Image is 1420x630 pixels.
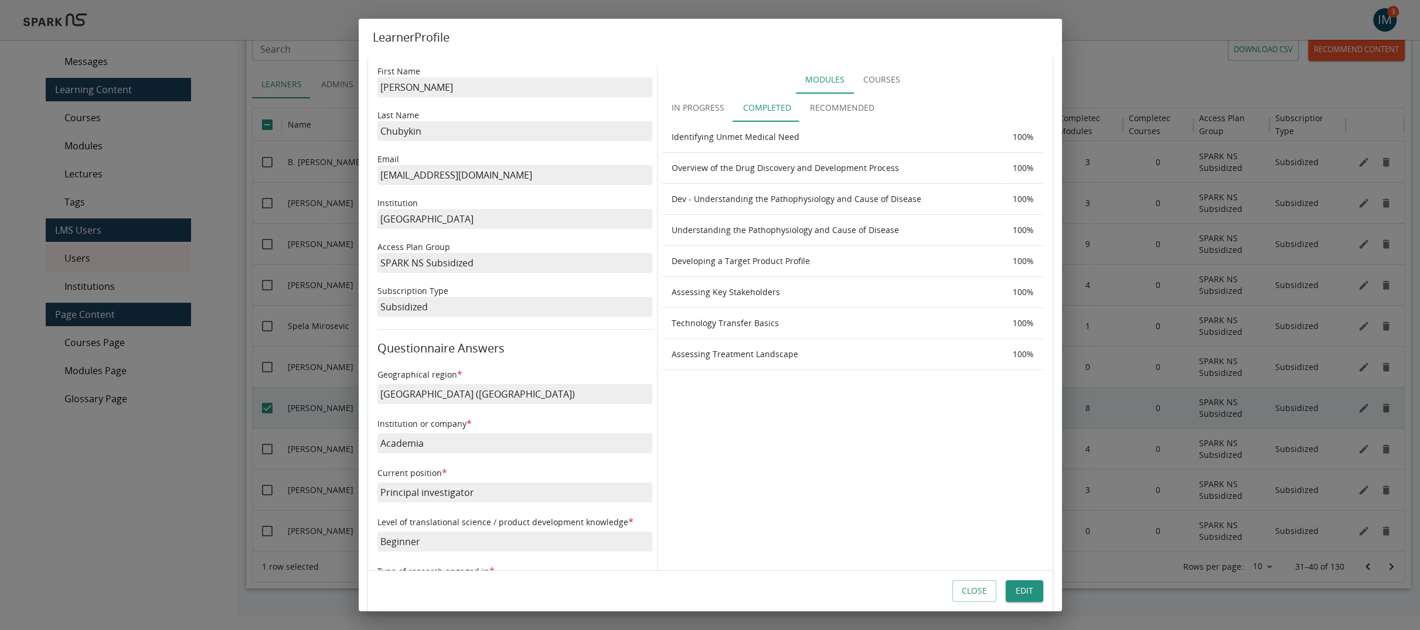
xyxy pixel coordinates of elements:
p: Beginner [377,532,652,552]
h6: Level of translational science / product development knowledge [377,515,652,529]
th: Dev - Understanding the Pathophysiology and Cause of Disease [662,184,1003,215]
th: 100 % [1003,215,1043,246]
button: Edit [1006,581,1043,602]
p: Chubykin [377,121,652,141]
p: Last Name [377,109,652,121]
p: Subsidized [377,297,652,317]
th: Identifying Unmet Medical Need [662,122,1003,153]
th: 100 % [1003,339,1043,370]
p: Access Plan Group [377,241,652,253]
th: Technology Transfer Basics [662,308,1003,339]
button: In Progress [662,94,734,122]
th: Assessing Key Stakeholders [662,277,1003,308]
h2: Learner Profile [359,19,1062,56]
th: 100 % [1003,184,1043,215]
th: 100 % [1003,246,1043,277]
h6: Current position [377,465,652,480]
p: [EMAIL_ADDRESS][DOMAIN_NAME] [377,165,652,185]
button: Courses [854,66,910,94]
button: Completed [734,94,801,122]
h6: Type of research engaged in [377,564,652,578]
button: Modules [796,66,854,94]
h6: Institution or company [377,416,652,430]
div: Completion statuses [662,94,1043,122]
th: Developing a Target Product Profile [662,246,1003,277]
p: Academia [377,433,652,453]
th: 100 % [1003,122,1043,153]
p: Email [377,153,652,165]
h6: Questionnaire Answers [377,339,652,358]
p: Principal investigator [377,482,652,502]
th: Understanding the Pathophysiology and Cause of Disease [662,215,1003,246]
p: Subscription Type [377,285,652,297]
div: Study Unit Types [662,66,1043,94]
p: [GEOGRAPHIC_DATA] [377,209,652,229]
h6: Geographical region [377,367,652,381]
th: 100 % [1003,153,1043,184]
button: Close [952,581,996,602]
button: Recommended [801,94,884,122]
th: Assessing Treatment Landscape [662,339,1003,370]
p: Institution [377,197,652,209]
th: Overview of the Drug Discovery and Development Process [662,153,1003,184]
th: 100 % [1003,308,1043,339]
p: [PERSON_NAME] [377,77,652,97]
th: 100 % [1003,277,1043,308]
p: SPARK NS Subsidized [377,253,652,273]
p: First Name [377,66,652,77]
p: [GEOGRAPHIC_DATA] ([GEOGRAPHIC_DATA]) [377,384,652,404]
